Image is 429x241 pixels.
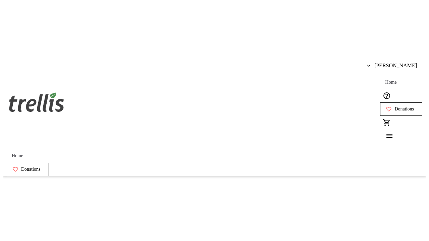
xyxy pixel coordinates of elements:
button: Cart [380,116,393,129]
button: [PERSON_NAME] [362,59,422,72]
a: Donations [380,102,422,116]
a: Donations [7,163,49,176]
img: Orient E2E Organization PemfrV35yR's Logo [7,85,66,118]
span: Donations [394,106,414,112]
span: Home [385,80,396,85]
span: Donations [21,167,41,172]
span: Home [12,153,23,159]
span: [PERSON_NAME] [374,63,417,69]
button: Help [380,89,393,102]
a: Home [7,149,28,163]
a: Home [380,76,402,89]
button: Menu [380,129,393,143]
